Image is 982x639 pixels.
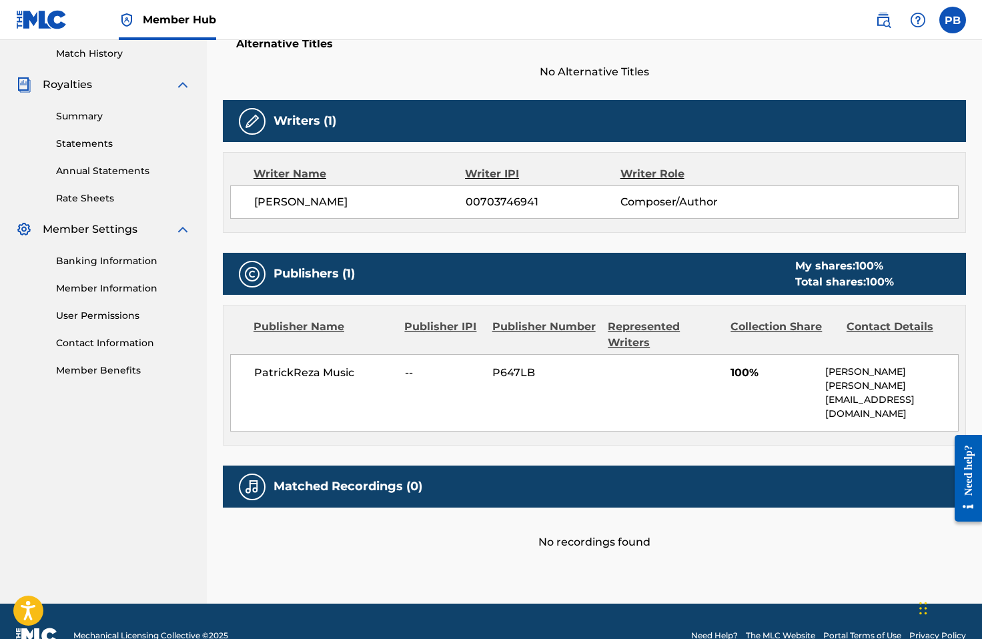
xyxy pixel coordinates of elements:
a: Member Benefits [56,364,191,378]
iframe: Resource Center [945,425,982,532]
img: Member Settings [16,221,32,237]
span: 100% [730,365,815,381]
div: Represented Writers [608,319,720,351]
span: 100 % [855,259,883,272]
span: -- [405,365,482,381]
div: Contact Details [847,319,953,351]
div: No recordings found [223,508,966,550]
h5: Alternative Titles [236,37,953,51]
img: Top Rightsholder [119,12,135,28]
img: Royalties [16,77,32,93]
a: Banking Information [56,254,191,268]
div: Help [905,7,931,33]
iframe: Chat Widget [915,575,982,639]
div: My shares: [795,258,894,274]
a: Statements [56,137,191,151]
a: Rate Sheets [56,191,191,205]
span: Royalties [43,77,92,93]
div: Publisher Number [492,319,598,351]
div: Publisher IPI [404,319,482,351]
a: User Permissions [56,309,191,323]
p: [PERSON_NAME] [825,365,958,379]
span: PatrickReza Music [254,365,395,381]
div: Drag [919,588,927,628]
span: P647LB [492,365,598,381]
img: MLC Logo [16,10,67,29]
div: Writer Role [620,166,761,182]
span: Member Hub [143,12,216,27]
img: search [875,12,891,28]
a: Match History [56,47,191,61]
h5: Publishers (1) [274,266,355,281]
div: Writer IPI [465,166,620,182]
div: User Menu [939,7,966,33]
div: Writer Name [254,166,465,182]
span: Composer/Author [620,194,761,210]
span: No Alternative Titles [223,64,966,80]
div: Collection Share [730,319,837,351]
span: [PERSON_NAME] [254,194,466,210]
img: expand [175,221,191,237]
a: Summary [56,109,191,123]
img: Writers [244,113,260,129]
img: expand [175,77,191,93]
img: help [910,12,926,28]
a: Contact Information [56,336,191,350]
h5: Matched Recordings (0) [274,479,422,494]
a: Public Search [870,7,897,33]
a: Annual Statements [56,164,191,178]
span: 100 % [866,275,894,288]
div: Total shares: [795,274,894,290]
p: [PERSON_NAME][EMAIL_ADDRESS][DOMAIN_NAME] [825,379,958,421]
h5: Writers (1) [274,113,336,129]
a: Member Information [56,281,191,295]
div: Publisher Name [254,319,394,351]
span: Member Settings [43,221,137,237]
img: Publishers [244,266,260,282]
span: 00703746941 [466,194,620,210]
img: Matched Recordings [244,479,260,495]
